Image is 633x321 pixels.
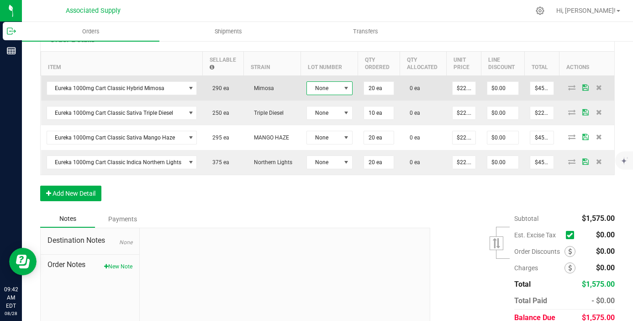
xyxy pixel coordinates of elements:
span: 295 ea [208,134,229,141]
span: Order Discounts [514,248,564,255]
input: 0 [453,82,475,95]
span: Save Order Detail [579,159,592,164]
inline-svg: Outbound [7,27,16,36]
input: 0 [487,107,519,119]
input: 0 [364,107,394,119]
button: New Note [104,262,132,271]
th: Line Discount [481,51,525,75]
inline-svg: Reports [7,46,16,55]
span: NO DATA FOUND [47,81,197,95]
button: Add New Detail [40,186,101,201]
input: 0 [530,156,554,169]
th: Qty Allocated [400,51,447,75]
span: Shipments [202,27,254,36]
input: 0 [530,82,554,95]
span: Delete Order Detail [592,134,606,139]
span: $1,575.00 [582,280,615,289]
input: 0 [487,156,519,169]
span: Total [514,280,531,289]
span: MANGO HAZE [249,134,289,141]
p: 09:42 AM EDT [4,285,18,310]
span: Calculate excise tax [566,229,578,241]
input: 0 [453,156,475,169]
input: 0 [364,82,394,95]
span: Delete Order Detail [592,159,606,164]
span: $0.00 [596,230,615,239]
span: 250 ea [208,110,229,116]
span: Eureka 1000mg Cart Classic Indica Northern Lights [47,156,185,169]
span: NO DATA FOUND [47,155,197,169]
span: Transfers [341,27,390,36]
span: Save Order Detail [579,85,592,90]
span: Delete Order Detail [592,85,606,90]
span: Total Paid [514,296,547,305]
th: Strain [244,51,301,75]
span: $0.00 [596,263,615,272]
span: Charges [514,264,564,272]
span: Print All Labels [568,37,605,43]
a: Shipments [159,22,297,41]
span: Orders [70,27,112,36]
span: 0 ea [405,110,420,116]
p: 08/28 [4,310,18,317]
span: Northern Lights [249,159,292,166]
div: Payments [95,211,150,227]
span: NO DATA FOUND [47,106,197,120]
span: Est. Excise Tax [514,231,562,239]
a: Orders [22,22,159,41]
span: None [307,82,341,95]
div: Notes [40,210,95,228]
iframe: Resource center [9,248,37,275]
span: NO DATA FOUND [47,131,197,144]
span: Eureka 1000mg Cart Classic Sativa Triple Diesel [47,107,185,119]
span: - $0.00 [591,296,615,305]
span: $1,575.00 [582,214,615,223]
th: Lot Number [301,51,358,75]
th: Item [41,51,203,75]
th: Sellable [202,51,244,75]
th: Unit Price [447,51,481,75]
span: Subtotal [514,215,538,222]
span: Save Order Detail [579,134,592,139]
span: 290 ea [208,85,229,91]
input: 0 [530,107,554,119]
span: Triple Diesel [249,110,284,116]
input: 0 [453,107,475,119]
h1: Order Details [50,36,95,43]
span: Eureka 1000mg Cart Classic Sativa Mango Haze [47,131,185,144]
span: None [119,239,132,246]
span: 375 ea [208,159,229,166]
span: Destination Notes [47,235,132,246]
th: Qty Ordered [358,51,400,75]
span: Delete Order Detail [592,109,606,115]
span: None [307,131,341,144]
input: 0 [364,156,394,169]
span: Save Order Detail [579,109,592,115]
input: 0 [530,131,554,144]
th: Total [524,51,559,75]
span: Mimosa [249,85,274,91]
span: Associated Supply [66,7,121,15]
span: None [307,156,341,169]
span: $0.00 [596,247,615,256]
span: 0 ea [405,159,420,166]
span: Hi, [PERSON_NAME]! [556,7,616,14]
span: 0 ea [405,85,420,91]
span: None [307,107,341,119]
a: Transfers [297,22,434,41]
span: 0 ea [405,134,420,141]
input: 0 [487,131,519,144]
input: 0 [487,82,519,95]
span: Eureka 1000mg Cart Classic Hybrid Mimosa [47,82,185,95]
span: Order Notes [47,259,132,270]
div: Manage settings [534,6,546,15]
th: Actions [559,51,614,75]
input: 0 [453,131,475,144]
input: 0 [364,131,394,144]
